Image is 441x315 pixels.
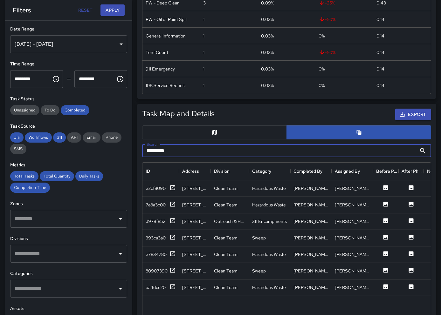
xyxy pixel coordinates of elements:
[182,185,208,191] div: 550 Minna Street
[53,135,66,140] span: 311
[13,5,31,15] h6: Filters
[146,218,176,225] button: d978f852
[376,16,384,23] div: 0.14
[395,109,431,120] button: Export
[373,162,398,180] div: Before Photo
[402,162,424,180] div: After Photo
[10,171,38,181] div: Total Tasks
[25,135,52,140] span: Workflows
[146,218,165,225] div: d978f852
[75,173,103,179] span: Daily Tasks
[10,135,24,140] span: Jia
[293,235,328,241] div: Maria Martinez
[332,162,373,180] div: Assigned By
[335,251,370,258] div: Maria Martinez
[146,82,186,89] div: 10B Service Request
[376,49,384,56] div: 0.14
[41,105,59,115] div: To Do
[67,135,81,140] span: API
[142,162,179,180] div: ID
[211,129,218,136] svg: Map
[146,49,168,56] div: Tent Count
[376,33,384,39] div: 0.14
[114,73,127,85] button: Choose time, selected time is 11:59 PM
[335,284,370,291] div: Esmeraldo Urquia
[142,109,215,119] h5: Task Map and Details
[261,49,274,56] div: 0.03%
[252,162,271,180] div: Category
[214,251,238,258] div: Clean Team
[182,235,208,241] div: 550 Minna Street
[319,33,325,39] span: 0 %
[146,268,168,274] div: 80907390
[10,162,127,169] h6: Metrics
[376,82,384,89] div: 0.14
[261,66,274,72] div: 0.03%
[116,214,125,223] button: Open
[261,82,274,89] div: 0.03%
[319,49,335,56] span: -50 %
[10,123,127,130] h6: Task Source
[182,162,199,180] div: Address
[142,125,287,139] button: Map
[146,251,176,258] button: e7834780
[319,66,325,72] span: 0 %
[100,4,125,16] button: Apply
[146,162,150,180] div: ID
[83,135,100,140] span: Email
[61,105,89,115] div: Completed
[319,82,325,89] span: 0 %
[182,284,208,291] div: 550 Minna Street
[203,49,204,56] div: 1
[261,16,274,23] div: 0.03%
[10,107,39,113] span: Unassigned
[146,251,167,258] div: e7834780
[335,202,370,208] div: Manuel Arce
[335,185,370,191] div: Manuel Arce
[293,268,328,274] div: Maria Martinez
[146,202,166,208] div: 7a8a3c00
[252,235,266,241] div: Sweep
[203,33,204,39] div: 1
[182,218,208,225] div: 550 Minna Street
[182,268,208,274] div: 550 Minna Street
[61,107,89,113] span: Completed
[10,235,127,242] h6: Divisions
[293,251,328,258] div: Maria Martinez
[203,82,204,89] div: 1
[376,66,384,72] div: 0.14
[203,16,204,23] div: 1
[83,132,100,143] div: Email
[293,284,328,291] div: Esmeraldo Urquia
[214,235,238,241] div: Clean Team
[261,33,274,39] div: 0.03%
[25,132,52,143] div: Workflows
[179,162,211,180] div: Address
[252,268,266,274] div: Sweep
[10,185,50,190] span: Completion Time
[147,142,159,147] label: Search
[50,73,62,85] button: Choose time, selected time is 12:00 AM
[146,185,166,191] div: e2cf8090
[146,284,166,291] div: ba4dcc20
[290,162,332,180] div: Completed By
[10,270,127,277] h6: Categories
[252,202,286,208] div: Hazardous Waste
[319,16,335,23] span: -50 %
[10,26,127,33] h6: Date Range
[53,132,66,143] div: 311
[376,162,398,180] div: Before Photo
[293,218,328,225] div: Michael Lopez
[182,202,208,208] div: 550 Minna Street
[67,132,81,143] div: API
[249,162,290,180] div: Category
[146,234,176,242] button: 393ca3a0
[10,105,39,115] div: Unassigned
[211,162,249,180] div: Division
[146,284,176,292] button: ba4dcc20
[40,171,74,181] div: Total Quantity
[10,305,127,312] h6: Assets
[335,268,370,274] div: Maria Martinez
[335,218,370,225] div: Michael Lopez
[146,201,176,209] button: 7a8a3c00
